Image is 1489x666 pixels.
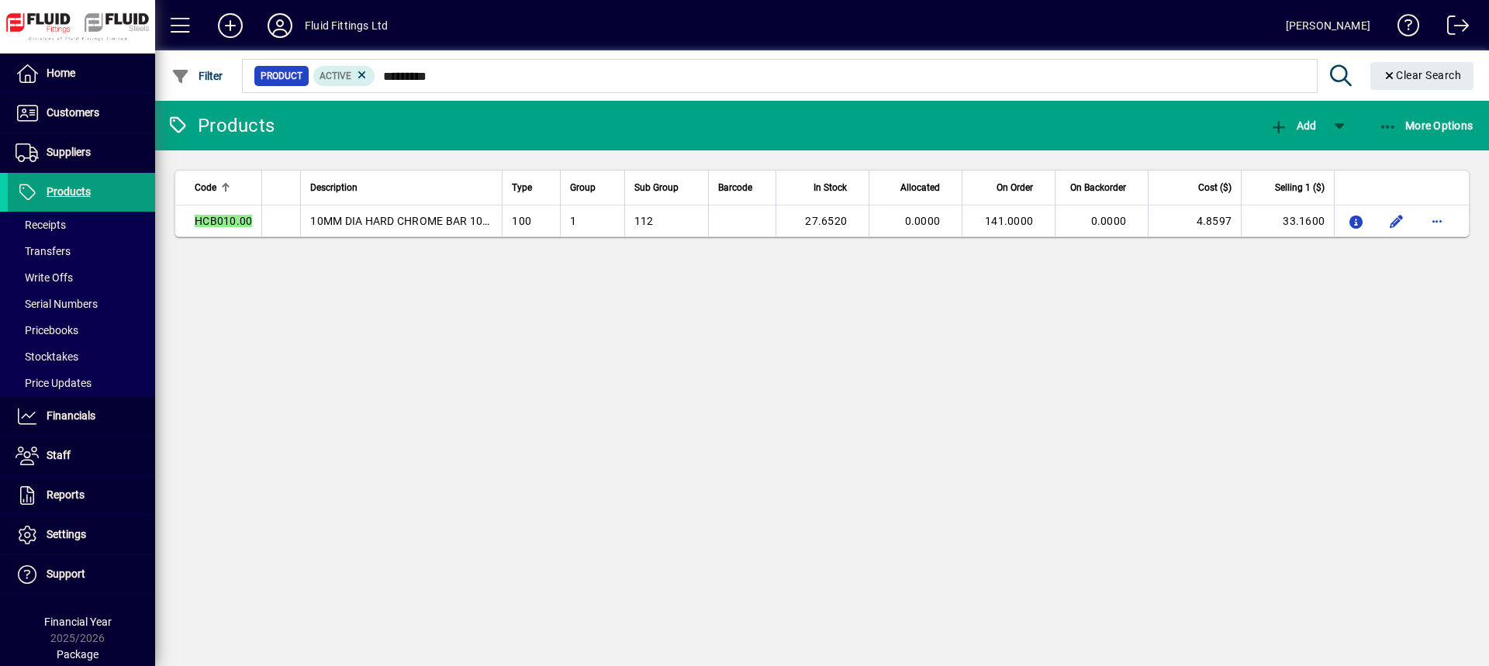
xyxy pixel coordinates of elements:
[255,12,305,40] button: Profile
[570,179,614,196] div: Group
[8,397,155,436] a: Financials
[310,179,358,196] span: Description
[1275,179,1325,196] span: Selling 1 ($)
[167,113,275,138] div: Products
[8,343,155,370] a: Stocktakes
[47,146,91,158] span: Suppliers
[1148,205,1241,236] td: 4.8597
[47,528,86,540] span: Settings
[1425,209,1449,233] button: More options
[905,215,941,227] span: 0.0000
[8,370,155,396] a: Price Updates
[997,179,1033,196] span: On Order
[985,215,1033,227] span: 141.0000
[805,215,847,227] span: 27.6520
[1266,112,1320,140] button: Add
[900,179,940,196] span: Allocated
[16,219,66,231] span: Receipts
[195,179,216,196] span: Code
[16,271,73,284] span: Write Offs
[1379,119,1473,132] span: More Options
[8,555,155,594] a: Support
[305,13,388,38] div: Fluid Fittings Ltd
[47,67,75,79] span: Home
[879,179,954,196] div: Allocated
[634,179,699,196] div: Sub Group
[57,648,98,661] span: Package
[8,516,155,554] a: Settings
[16,245,71,257] span: Transfers
[310,215,495,227] span: 10MM DIA HARD CHROME BAR 1045
[195,179,252,196] div: Code
[8,54,155,93] a: Home
[8,238,155,264] a: Transfers
[1198,179,1232,196] span: Cost ($)
[8,94,155,133] a: Customers
[47,488,85,501] span: Reports
[16,298,98,310] span: Serial Numbers
[1065,179,1140,196] div: On Backorder
[310,179,492,196] div: Description
[16,350,78,363] span: Stocktakes
[718,179,752,196] span: Barcode
[8,212,155,238] a: Receipts
[972,179,1047,196] div: On Order
[47,106,99,119] span: Customers
[1386,3,1420,53] a: Knowledge Base
[8,291,155,317] a: Serial Numbers
[168,62,227,90] button: Filter
[195,215,252,227] em: HCB010.00
[1070,179,1126,196] span: On Backorder
[44,616,112,628] span: Financial Year
[634,179,679,196] span: Sub Group
[16,377,92,389] span: Price Updates
[814,179,847,196] span: In Stock
[8,476,155,515] a: Reports
[8,317,155,343] a: Pricebooks
[1384,209,1409,233] button: Edit
[8,133,155,172] a: Suppliers
[570,179,596,196] span: Group
[512,179,532,196] span: Type
[718,179,766,196] div: Barcode
[47,449,71,461] span: Staff
[1241,205,1334,236] td: 33.1600
[1383,69,1462,81] span: Clear Search
[47,409,95,422] span: Financials
[206,12,255,40] button: Add
[1270,119,1316,132] span: Add
[47,568,85,580] span: Support
[512,179,551,196] div: Type
[1286,13,1370,38] div: [PERSON_NAME]
[1375,112,1477,140] button: More Options
[171,70,223,82] span: Filter
[320,71,351,81] span: Active
[1370,62,1474,90] button: Clear
[8,264,155,291] a: Write Offs
[313,66,375,86] mat-chip: Activation Status: Active
[570,215,576,227] span: 1
[1091,215,1127,227] span: 0.0000
[1435,3,1470,53] a: Logout
[8,437,155,475] a: Staff
[786,179,861,196] div: In Stock
[512,215,531,227] span: 100
[16,324,78,336] span: Pricebooks
[47,185,91,198] span: Products
[261,68,302,84] span: Product
[634,215,654,227] span: 112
